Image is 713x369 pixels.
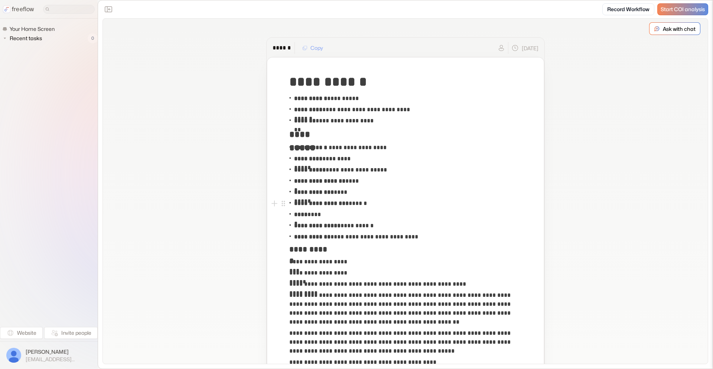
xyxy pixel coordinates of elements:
[8,25,57,33] span: Your Home Screen
[6,348,21,363] img: profile
[12,5,34,14] p: freeflow
[270,199,279,208] button: Add block
[657,3,708,15] a: Start COI analysis
[8,35,44,42] span: Recent tasks
[2,25,58,33] a: Your Home Screen
[3,5,34,14] a: freeflow
[298,42,328,54] button: Copy
[88,33,98,43] span: 0
[102,3,114,15] button: Close the sidebar
[44,327,98,339] button: Invite people
[663,25,696,33] p: Ask with chat
[2,34,45,43] button: Recent tasks
[522,44,538,52] p: [DATE]
[26,348,91,356] span: [PERSON_NAME]
[279,199,288,208] button: Open block menu
[4,346,93,365] button: [PERSON_NAME][EMAIL_ADDRESS][DOMAIN_NAME]
[26,356,91,363] span: [EMAIL_ADDRESS][DOMAIN_NAME]
[602,3,654,15] a: Record Workflow
[661,6,705,13] span: Start COI analysis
